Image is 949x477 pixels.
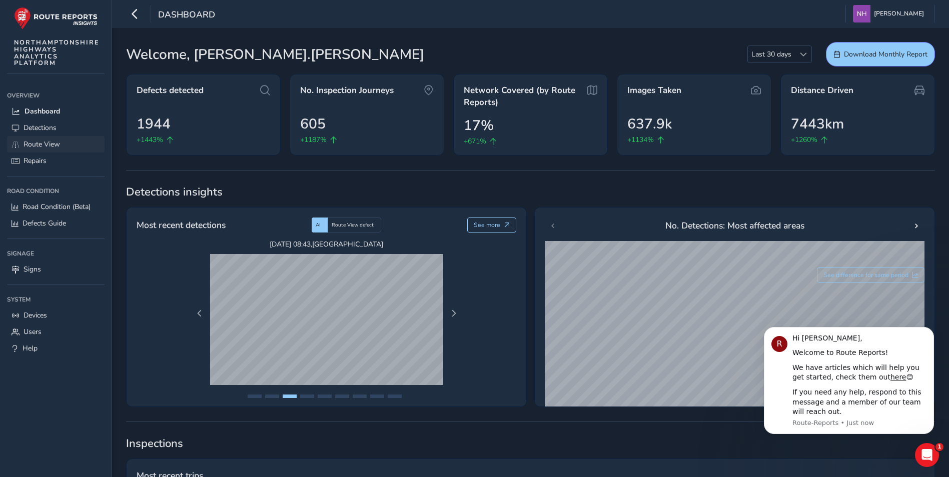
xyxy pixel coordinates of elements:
button: See difference for same period [817,267,925,282]
a: Dashboard [7,103,105,119]
span: Most recent detections [137,218,226,231]
span: Distance Driven [791,84,853,96]
span: Welcome, [PERSON_NAME].[PERSON_NAME] [126,44,424,65]
span: +1443% [137,134,163,145]
button: See more [467,217,517,232]
span: AI [316,221,321,228]
span: [PERSON_NAME] [874,5,924,22]
a: Road Condition (Beta) [7,198,105,215]
button: Page 1 [248,394,262,398]
span: Devices [24,310,47,320]
span: 7443km [791,113,844,134]
span: Network Covered (by Route Reports) [464,84,584,108]
span: Detections insights [126,184,935,199]
button: Download Monthly Report [826,42,935,66]
span: 605 [300,113,326,134]
span: Repairs [24,156,47,165]
a: Devices [7,307,105,323]
span: Dashboard [158,8,215,22]
a: Route View [7,136,105,152]
button: Page 5 [318,394,332,398]
div: Route View defect [328,217,381,232]
div: System [7,292,105,307]
div: Signage [7,246,105,261]
span: Help [23,343,38,353]
span: Defects detected [137,84,204,96]
button: Page 8 [370,394,384,398]
span: 17% [464,115,494,136]
span: Download Monthly Report [844,49,927,59]
button: Page 4 [300,394,314,398]
a: Users [7,323,105,340]
span: No. Detections: Most affected areas [665,219,804,232]
span: +1260% [791,134,817,145]
span: Detections [24,123,57,132]
span: See difference for same period [823,271,908,279]
span: 637.9k [627,113,672,134]
span: +1187% [300,134,327,145]
span: Route View [24,139,60,149]
span: 1 [935,443,943,451]
a: Detections [7,119,105,136]
span: Defects Guide [23,218,66,228]
img: rr logo [14,7,98,29]
a: Defects Guide [7,215,105,231]
button: Page 2 [265,394,279,398]
span: No. Inspection Journeys [300,84,394,96]
span: [DATE] 08:43 , [GEOGRAPHIC_DATA] [210,239,443,249]
button: Page 6 [335,394,349,398]
button: Page 7 [353,394,367,398]
button: [PERSON_NAME] [853,5,927,22]
button: Page 9 [388,394,402,398]
iframe: Intercom live chat [915,443,939,467]
span: Images Taken [627,84,681,96]
span: Users [24,327,42,336]
span: +1134% [627,134,654,145]
span: Route View defect [332,221,374,228]
button: Next Page [447,306,461,320]
div: Overview [7,88,105,103]
span: NORTHAMPTONSHIRE HIGHWAYS ANALYTICS PLATFORM [14,39,100,66]
span: +671% [464,136,486,146]
span: See more [474,221,500,229]
a: Repairs [7,152,105,169]
button: Page 3 [283,394,297,398]
button: Previous Page [193,306,207,320]
div: Road Condition [7,183,105,198]
img: diamond-layout [853,5,870,22]
iframe: Intercom notifications message [749,318,949,440]
span: Signs [24,264,41,274]
span: Inspections [126,436,935,451]
span: Road Condition (Beta) [23,202,91,211]
span: Dashboard [25,106,60,116]
div: AI [312,217,328,232]
a: Signs [7,261,105,277]
span: Last 30 days [748,46,795,62]
span: 1944 [137,113,171,134]
a: Help [7,340,105,356]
